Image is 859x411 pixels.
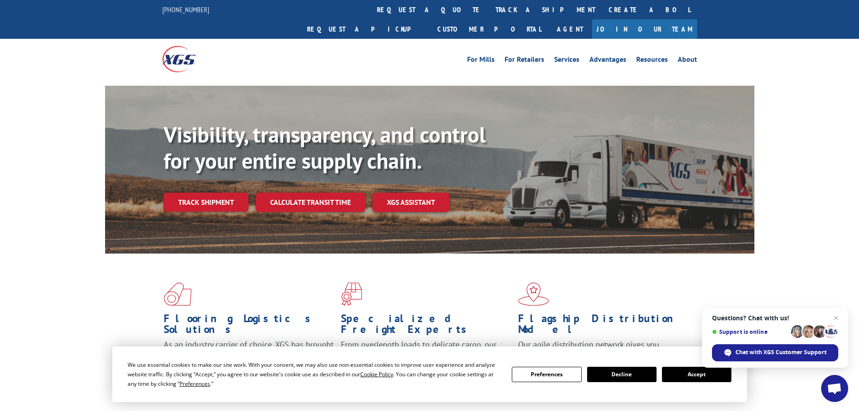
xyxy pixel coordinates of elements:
span: As an industry carrier of choice, XGS has brought innovation and dedication to flooring logistics... [164,339,334,371]
a: Calculate transit time [256,193,365,212]
span: Cookie Policy [360,370,393,378]
div: We use essential cookies to make our site work. With your consent, we may also use non-essential ... [128,360,501,388]
img: xgs-icon-focused-on-flooring-red [341,282,362,306]
span: Chat with XGS Customer Support [735,348,827,356]
div: Cookie Consent Prompt [112,346,747,402]
a: Join Our Team [592,19,697,39]
button: Accept [662,367,731,382]
button: Preferences [512,367,581,382]
a: Track shipment [164,193,248,212]
a: For Retailers [505,56,544,66]
img: xgs-icon-total-supply-chain-intelligence-red [164,282,192,306]
div: Chat with XGS Customer Support [712,344,838,361]
div: Open chat [821,375,848,402]
span: Close chat [831,313,841,323]
span: Preferences [179,380,210,388]
a: Customer Portal [431,19,548,39]
a: Services [554,56,579,66]
span: Support is online [712,328,788,335]
p: From overlength loads to delicate cargo, our experienced staff knows the best way to move your fr... [341,339,511,379]
h1: Specialized Freight Experts [341,313,511,339]
a: Agent [548,19,592,39]
a: Resources [636,56,668,66]
img: xgs-icon-flagship-distribution-model-red [518,282,549,306]
h1: Flagship Distribution Model [518,313,689,339]
span: Questions? Chat with us! [712,314,838,322]
a: About [678,56,697,66]
b: Visibility, transparency, and control for your entire supply chain. [164,120,486,175]
a: XGS ASSISTANT [372,193,450,212]
span: Our agile distribution network gives you nationwide inventory management on demand. [518,339,684,360]
a: For Mills [467,56,495,66]
h1: Flooring Logistics Solutions [164,313,334,339]
a: [PHONE_NUMBER] [162,5,209,14]
button: Decline [587,367,657,382]
a: Request a pickup [300,19,431,39]
a: Advantages [589,56,626,66]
